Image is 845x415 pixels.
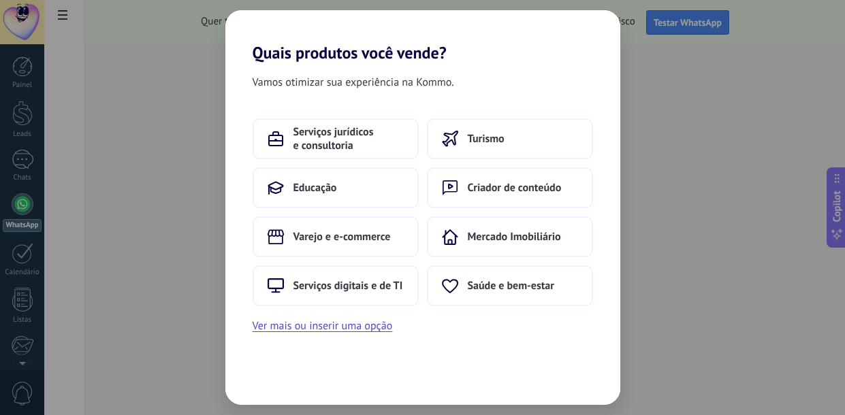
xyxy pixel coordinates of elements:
span: Criador de conteúdo [468,181,562,195]
span: Serviços jurídicos e consultoria [293,125,404,152]
button: Ver mais ou inserir uma opção [253,317,393,335]
button: Varejo e e-commerce [253,216,419,257]
span: Serviços digitais e de TI [293,279,403,293]
h2: Quais produtos você vende? [225,10,620,63]
span: Mercado Imobiliário [468,230,561,244]
span: Saúde e bem-estar [468,279,554,293]
button: Turismo [427,118,593,159]
button: Serviços digitais e de TI [253,265,419,306]
span: Educação [293,181,337,195]
span: Turismo [468,132,505,146]
button: Criador de conteúdo [427,167,593,208]
button: Serviços jurídicos e consultoria [253,118,419,159]
button: Mercado Imobiliário [427,216,593,257]
button: Saúde e bem-estar [427,265,593,306]
span: Vamos otimizar sua experiência na Kommo. [253,73,454,91]
button: Educação [253,167,419,208]
span: Varejo e e-commerce [293,230,391,244]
